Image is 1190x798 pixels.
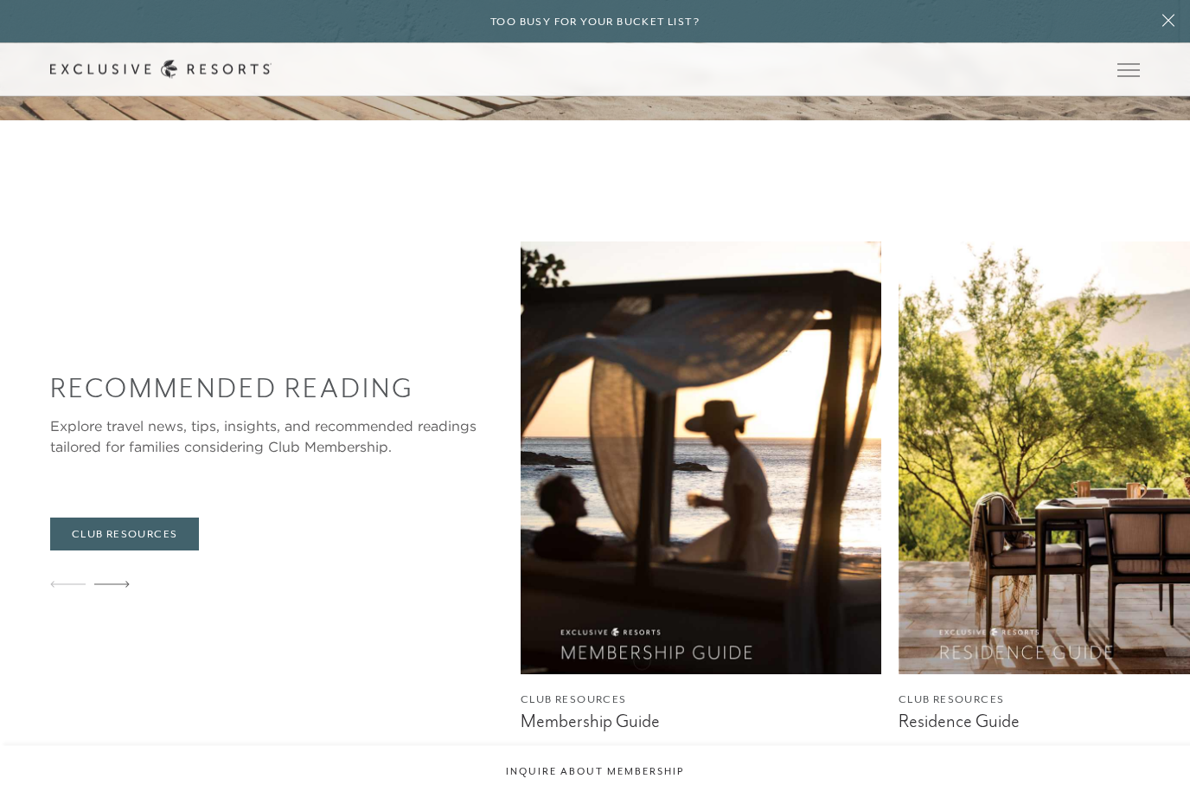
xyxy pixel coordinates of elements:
[521,242,881,734] a: Club ResourcesMembership Guide
[521,692,881,709] figcaption: Club Resources
[490,14,700,30] h6: Too busy for your bucket list?
[521,711,881,733] figcaption: Membership Guide
[1117,64,1140,76] button: Open navigation
[50,416,503,458] div: Explore travel news, tips, insights, and recommended readings tailored for families considering C...
[50,518,200,551] a: Club Resources
[1110,718,1190,798] iframe: Qualified Messenger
